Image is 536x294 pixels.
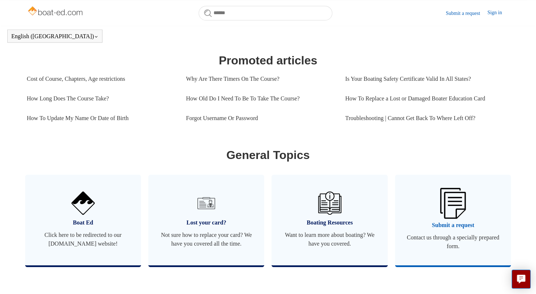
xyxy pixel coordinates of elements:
span: Boating Resources [282,218,376,227]
h1: General Topics [27,146,509,164]
img: 01HZPCYVT14CG9T703FEE4SFXC [195,191,218,215]
img: 01HZPCYVNCVF44JPJQE4DN11EA [71,191,95,215]
a: Why Are There Timers On The Course? [186,69,334,89]
span: Click here to be redirected to our [DOMAIN_NAME] website! [36,231,130,248]
a: Cost of Course, Chapters, Age restrictions [27,69,175,89]
a: Sign in [487,9,509,17]
button: Live chat [512,270,531,289]
button: English ([GEOGRAPHIC_DATA]) [11,33,98,40]
a: Is Your Boating Safety Certificate Valid In All States? [345,69,504,89]
a: Troubleshooting | Cannot Get Back To Where Left Off? [345,108,504,128]
span: Submit a request [406,221,500,230]
a: Boat Ed Click here to be redirected to our [DOMAIN_NAME] website! [25,175,141,265]
span: Boat Ed [36,218,130,227]
h1: Promoted articles [27,52,509,69]
span: Contact us through a specially prepared form. [406,233,500,251]
a: Lost your card? Not sure how to replace your card? We have you covered all the time. [148,175,264,265]
input: Search [199,6,332,20]
a: Forgot Username Or Password [186,108,334,128]
img: 01HZPCYVZMCNPYXCC0DPA2R54M [318,191,341,215]
span: Not sure how to replace your card? We have you covered all the time. [159,231,253,248]
a: Submit a request [446,9,487,17]
img: Boat-Ed Help Center home page [27,4,85,19]
a: Boating Resources Want to learn more about boating? We have you covered. [271,175,387,265]
a: How Old Do I Need To Be To Take The Course? [186,89,334,108]
a: How To Replace a Lost or Damaged Boater Education Card [345,89,504,108]
span: Lost your card? [159,218,253,227]
span: Want to learn more about boating? We have you covered. [282,231,376,248]
img: 01HZPCYW3NK71669VZTW7XY4G9 [440,188,466,218]
a: How To Update My Name Or Date of Birth [27,108,175,128]
a: Submit a request Contact us through a specially prepared form. [395,175,511,265]
a: How Long Does The Course Take? [27,89,175,108]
